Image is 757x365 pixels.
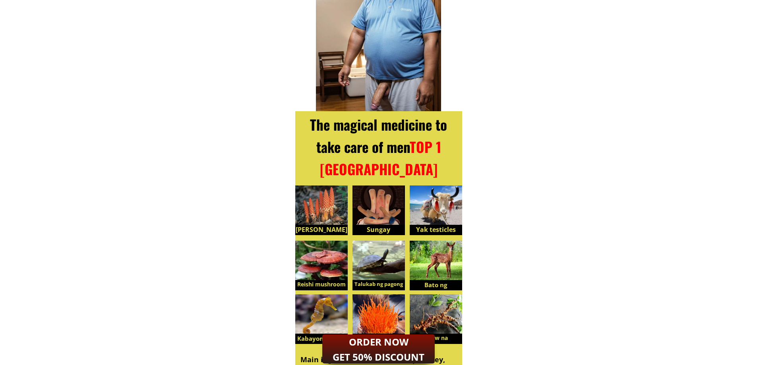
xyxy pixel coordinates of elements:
[352,280,405,297] div: Talukab ng pagong
[295,225,348,235] div: [PERSON_NAME]
[352,334,405,353] div: Mga Cordyceps
[295,280,348,298] div: Reishi mushroom
[328,334,429,365] h2: ORDER NOW GET 50% DISCOUNT
[410,280,462,318] div: Bato ng [GEOGRAPHIC_DATA]
[299,113,458,180] div: The magical medicine to take care of men
[410,225,462,235] div: Yak testicles
[295,334,348,353] div: Kabayong dagat
[352,225,405,235] div: Sungay
[410,334,462,360] div: Ligaw na [MEDICAL_DATA]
